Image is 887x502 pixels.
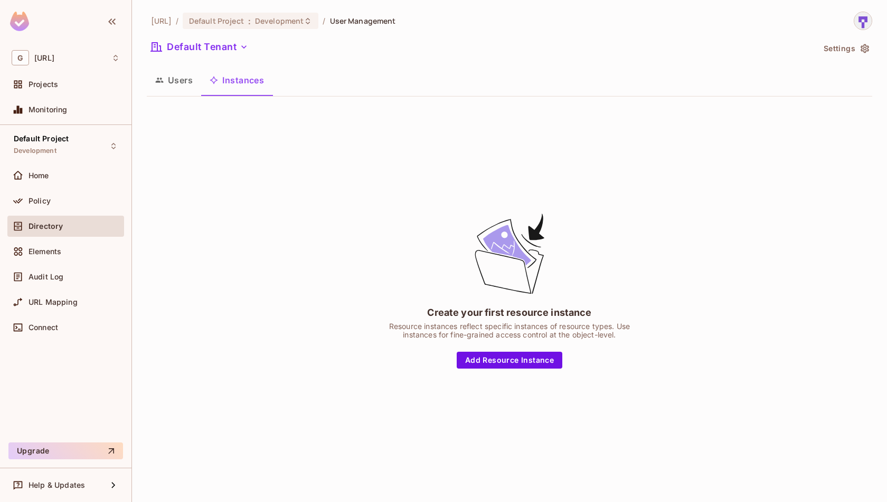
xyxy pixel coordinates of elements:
[14,147,56,155] span: Development
[10,12,29,31] img: SReyMgAAAABJRU5ErkJggg==
[201,67,272,93] button: Instances
[29,247,61,256] span: Elements
[255,16,304,26] span: Development
[29,298,78,306] span: URL Mapping
[854,12,872,30] img: sharmila@genworx.ai
[34,54,54,62] span: Workspace: genworx.ai
[819,40,872,57] button: Settings
[457,352,562,369] button: Add Resource Instance
[151,16,172,26] span: the active workspace
[29,323,58,332] span: Connect
[29,80,58,89] span: Projects
[323,16,325,26] li: /
[29,197,51,205] span: Policy
[147,38,252,55] button: Default Tenant
[176,16,178,26] li: /
[378,322,641,339] div: Resource instances reflect specific instances of resource types. Use instances for fine-grained a...
[12,50,29,65] span: G
[29,171,49,180] span: Home
[248,17,251,25] span: :
[29,222,63,230] span: Directory
[29,481,85,489] span: Help & Updates
[8,442,123,459] button: Upgrade
[29,105,68,114] span: Monitoring
[330,16,396,26] span: User Management
[29,273,63,281] span: Audit Log
[147,67,201,93] button: Users
[14,134,69,143] span: Default Project
[427,306,591,319] div: Create your first resource instance
[189,16,244,26] span: Default Project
